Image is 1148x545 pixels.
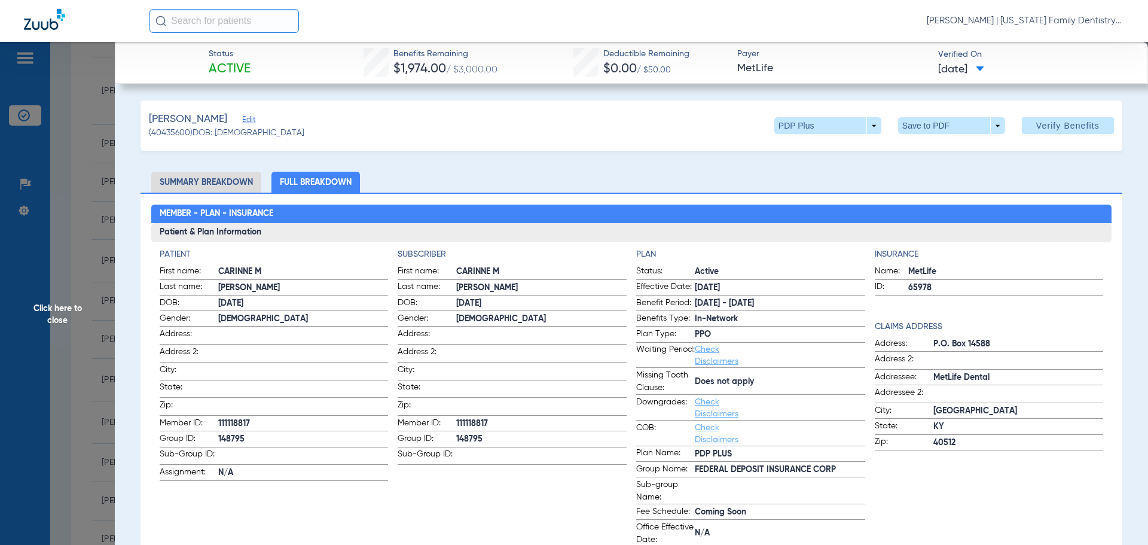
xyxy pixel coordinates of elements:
[160,466,218,480] span: Assignment:
[875,321,1104,333] h4: Claims Address
[636,422,695,446] span: COB:
[875,248,1104,261] h4: Insurance
[160,346,218,362] span: Address 2:
[1036,121,1100,130] span: Verify Benefits
[242,115,253,127] span: Edit
[636,265,695,279] span: Status:
[218,418,389,430] span: 111118817
[398,364,456,380] span: City:
[160,399,218,415] span: Zip:
[875,404,933,419] span: City:
[218,266,389,278] span: CARINNE M
[938,48,1129,61] span: Verified On
[398,346,456,362] span: Address 2:
[398,328,456,344] span: Address:
[636,396,695,420] span: Downgrades:
[398,248,627,261] app-breakdown-title: Subscriber
[160,417,218,431] span: Member ID:
[1088,488,1148,545] iframe: Chat Widget
[695,345,738,366] a: Check Disclaimers
[695,313,865,325] span: In-Network
[398,433,456,447] span: Group ID:
[155,16,166,26] img: Search Icon
[933,421,1104,433] span: KY
[695,448,865,461] span: PDP PLUS
[636,312,695,327] span: Benefits Type:
[636,479,695,504] span: Sub-group Name:
[456,266,627,278] span: CARINNE M
[160,248,389,261] h4: Patient
[875,386,933,403] span: Addressee 2:
[456,418,627,430] span: 111118817
[209,48,251,60] span: Status
[695,282,865,294] span: [DATE]
[636,328,695,342] span: Plan Type:
[149,127,304,139] span: (40435600) DOB: [DEMOGRAPHIC_DATA]
[636,343,695,367] span: Waiting Period:
[636,447,695,461] span: Plan Name:
[398,312,456,327] span: Gender:
[209,61,251,78] span: Active
[636,297,695,311] span: Benefit Period:
[875,420,933,434] span: State:
[160,265,218,279] span: First name:
[149,9,299,33] input: Search for patients
[695,398,738,418] a: Check Disclaimers
[456,297,627,310] span: [DATE]
[398,448,456,464] span: Sub-Group ID:
[875,265,908,279] span: Name:
[160,312,218,327] span: Gender:
[160,281,218,295] span: Last name:
[151,172,261,193] li: Summary Breakdown
[695,328,865,341] span: PPO
[933,338,1104,351] span: P.O. Box 14588
[875,281,908,295] span: ID:
[218,313,389,325] span: [DEMOGRAPHIC_DATA]
[160,297,218,311] span: DOB:
[218,467,389,479] span: N/A
[695,376,865,388] span: Does not apply
[456,433,627,446] span: 148795
[160,328,218,344] span: Address:
[636,281,695,295] span: Effective Date:
[218,433,389,446] span: 148795
[218,297,389,310] span: [DATE]
[151,223,1112,242] h3: Patient & Plan Information
[398,281,456,295] span: Last name:
[456,313,627,325] span: [DEMOGRAPHIC_DATA]
[398,417,456,431] span: Member ID:
[695,506,865,519] span: Coming Soon
[636,248,865,261] h4: Plan
[737,48,928,60] span: Payer
[398,381,456,397] span: State:
[938,62,984,77] span: [DATE]
[398,399,456,415] span: Zip:
[898,117,1005,134] button: Save to PDF
[695,266,865,278] span: Active
[446,65,497,75] span: / $3,000.00
[774,117,881,134] button: PDP Plus
[695,464,865,476] span: FEDERAL DEPOSIT INSURANCE CORP
[875,371,933,385] span: Addressee:
[637,66,671,74] span: / $50.00
[933,405,1104,418] span: [GEOGRAPHIC_DATA]
[908,282,1104,294] span: 65978
[398,265,456,279] span: First name:
[875,337,933,352] span: Address:
[160,364,218,380] span: City:
[603,63,637,75] span: $0.00
[24,9,65,30] img: Zuub Logo
[218,282,389,294] span: [PERSON_NAME]
[393,63,446,75] span: $1,974.00
[933,437,1104,449] span: 40512
[393,48,497,60] span: Benefits Remaining
[456,282,627,294] span: [PERSON_NAME]
[908,266,1104,278] span: MetLife
[1022,117,1114,134] button: Verify Benefits
[927,15,1124,27] span: [PERSON_NAME] | [US_STATE] Family Dentistry
[875,436,933,450] span: Zip:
